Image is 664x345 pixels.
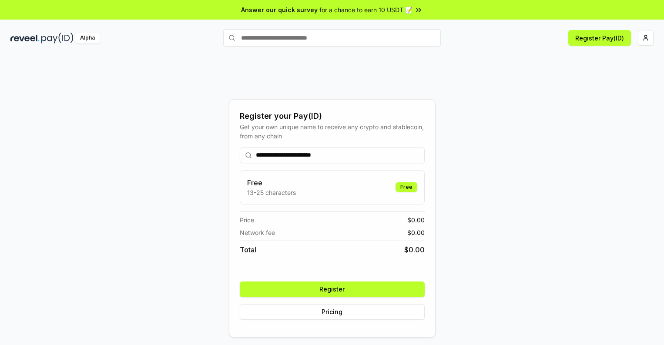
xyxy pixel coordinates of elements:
[247,188,296,197] p: 13-25 characters
[240,304,425,320] button: Pricing
[568,30,631,46] button: Register Pay(ID)
[75,33,100,44] div: Alpha
[240,228,275,237] span: Network fee
[407,228,425,237] span: $ 0.00
[41,33,74,44] img: pay_id
[396,182,417,192] div: Free
[10,33,40,44] img: reveel_dark
[247,178,296,188] h3: Free
[240,122,425,141] div: Get your own unique name to receive any crypto and stablecoin, from any chain
[404,245,425,255] span: $ 0.00
[240,281,425,297] button: Register
[241,5,318,14] span: Answer our quick survey
[240,110,425,122] div: Register your Pay(ID)
[407,215,425,224] span: $ 0.00
[240,215,254,224] span: Price
[240,245,256,255] span: Total
[319,5,412,14] span: for a chance to earn 10 USDT 📝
